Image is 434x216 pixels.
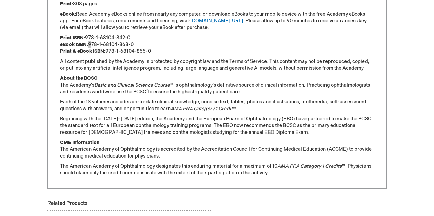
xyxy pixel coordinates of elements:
strong: eBook ISBN: [60,42,88,47]
p: 308 pages [60,1,374,7]
strong: CME Information [60,140,99,145]
p: Read Academy eBooks online from nearly any computer, or download eBooks to your mobile device wit... [60,11,374,31]
em: Basic and Clinical Science Course [94,82,170,88]
strong: Print ISBN: [60,35,85,41]
p: The American Academy of Ophthalmology is accredited by the Accreditation Council for Continuing M... [60,139,374,160]
p: 978-1-68104-842-0 978-1-68104-868-0 978-1-68104-855-0 [60,34,374,55]
p: Beginning with the [DATE]–[DATE] edition, the Academy and the European Board of Ophthalmology (EB... [60,116,374,136]
a: [DOMAIN_NAME][URL] [190,18,243,24]
em: AMA PRA Category 1 Credits [277,163,342,169]
p: The American Academy of Ophthalmology designates this enduring material for a maximum of 10 ™. Ph... [60,163,374,176]
strong: Related Products [47,200,87,206]
em: AMA PRA Category 1 Credit [171,106,233,112]
strong: eBook: [60,11,76,17]
sup: ® [146,89,148,93]
strong: Print & eBook ISBN: [60,48,105,54]
p: Each of the 13 volumes includes up-to-date clinical knowledge, concise text, tables, photos and i... [60,99,374,112]
strong: Print: [60,1,73,7]
p: All content published by the Academy is protected by copyright law and the Terms of Service. This... [60,58,374,72]
p: The Academy’s ™ is ophthalmology’s definitive source of clinical information. Practicing ophthalm... [60,75,374,95]
strong: About the BCSC [60,75,98,81]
